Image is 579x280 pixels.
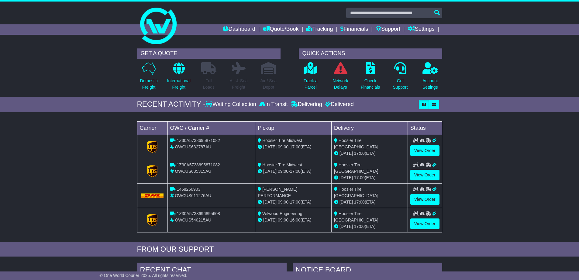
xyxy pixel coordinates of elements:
[167,62,191,94] a: InternationalFreight
[255,121,332,135] td: Pickup
[290,218,301,222] span: 16:00
[410,145,439,156] a: View Order
[177,162,220,167] span: 1Z30A5738695871082
[354,175,365,180] span: 17:00
[324,101,354,108] div: Delivered
[258,199,329,205] div: - (ETA)
[422,78,438,90] p: Account Settings
[147,165,157,177] img: GetCarrierServiceLogo
[333,78,348,90] p: Network Delays
[258,168,329,175] div: - (ETA)
[410,194,439,205] a: View Order
[258,144,329,150] div: - (ETA)
[334,138,378,149] span: Hoosier Tire [GEOGRAPHIC_DATA]
[137,121,167,135] td: Carrier
[340,24,368,35] a: Financials
[290,169,301,174] span: 17:00
[289,101,324,108] div: Delivering
[262,162,302,167] span: Hoosier Tire Midwest
[263,200,277,204] span: [DATE]
[334,175,405,181] div: (ETA)
[263,169,277,174] span: [DATE]
[175,169,211,174] span: OWCUS635315AU
[147,141,157,153] img: GetCarrierServiceLogo
[177,138,220,143] span: 1Z30A5738695871082
[278,218,288,222] span: 09:00
[422,62,438,94] a: AccountSettings
[140,78,157,90] p: Domestic Freight
[223,24,255,35] a: Dashboard
[177,187,200,192] span: 1468266903
[361,78,380,90] p: Check Financials
[392,62,408,94] a: GetSupport
[201,78,216,90] p: Full Loads
[354,151,365,156] span: 17:00
[230,78,248,90] p: Air & Sea Freight
[100,273,188,278] span: © One World Courier 2025. All rights reserved.
[137,48,281,59] div: GET A QUOTE
[293,263,442,279] div: NOTICE BOARD
[290,144,301,149] span: 17:00
[167,121,255,135] td: OWC / Carrier #
[258,187,297,198] span: [PERSON_NAME] PERFORMANCE
[175,193,211,198] span: OWCUS611276AU
[263,218,277,222] span: [DATE]
[258,217,329,223] div: - (ETA)
[205,101,257,108] div: Waiting Collection
[137,100,206,109] div: RECENT ACTIVITY -
[167,78,191,90] p: International Freight
[339,224,353,229] span: [DATE]
[410,170,439,180] a: View Order
[408,121,442,135] td: Status
[331,121,408,135] td: Delivery
[175,144,211,149] span: OWCUS632787AU
[408,24,435,35] a: Settings
[354,200,365,204] span: 17:00
[290,200,301,204] span: 17:00
[304,78,318,90] p: Track a Parcel
[299,48,442,59] div: QUICK ACTIONS
[177,211,220,216] span: 1Z30A5738696895608
[339,200,353,204] span: [DATE]
[360,62,380,94] a: CheckFinancials
[334,211,378,222] span: Hoosier Tire [GEOGRAPHIC_DATA]
[263,144,277,149] span: [DATE]
[339,175,353,180] span: [DATE]
[339,151,353,156] span: [DATE]
[258,101,289,108] div: In Transit
[303,62,318,94] a: Track aParcel
[306,24,333,35] a: Tracking
[334,187,378,198] span: Hoosier Tire [GEOGRAPHIC_DATA]
[410,218,439,229] a: View Order
[332,62,348,94] a: NetworkDelays
[260,78,277,90] p: Air / Sea Depot
[137,245,442,254] div: FROM OUR SUPPORT
[175,218,211,222] span: OWCUS540215AU
[140,62,158,94] a: DomesticFreight
[393,78,408,90] p: Get Support
[278,200,288,204] span: 09:00
[334,223,405,230] div: (ETA)
[334,199,405,205] div: (ETA)
[334,150,405,157] div: (ETA)
[278,169,288,174] span: 09:00
[263,24,298,35] a: Quote/Book
[262,138,302,143] span: Hoosier Tire Midwest
[141,193,164,198] img: DHL.png
[354,224,365,229] span: 17:00
[278,144,288,149] span: 09:00
[376,24,400,35] a: Support
[137,263,287,279] div: RECENT CHAT
[334,162,378,174] span: Hoosier Tire [GEOGRAPHIC_DATA]
[147,214,157,226] img: GetCarrierServiceLogo
[262,211,302,216] span: Wilwood Engineering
